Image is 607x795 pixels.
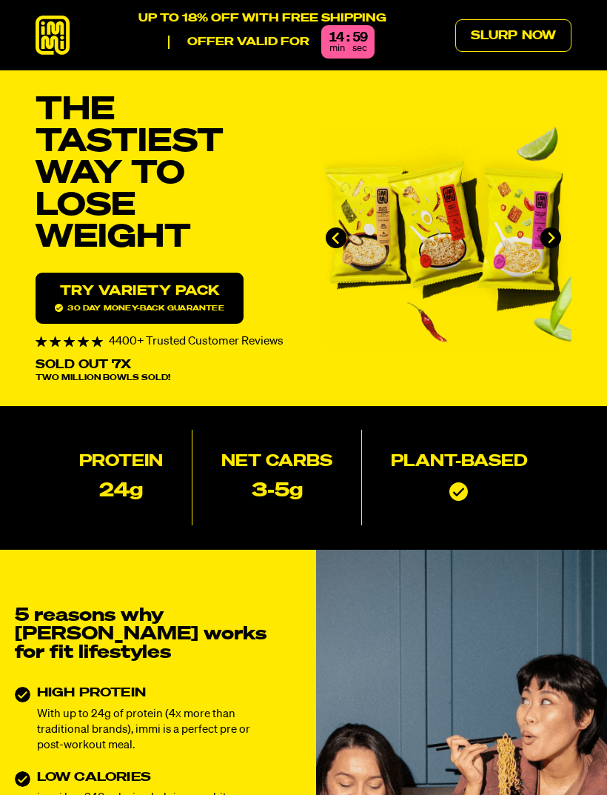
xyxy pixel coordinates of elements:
h3: LOW CALORIES [37,771,276,784]
p: UP TO 18% OFF WITH FREE SHIPPING [138,12,386,25]
h2: Plant-based [391,454,528,470]
span: Two Million Bowls Sold! [36,374,170,382]
h2: Protein [79,454,163,470]
span: 30 day money-back guarantee [55,304,224,312]
div: 14 [329,31,343,45]
a: Slurp Now [455,19,571,52]
p: 3-5g [252,482,303,502]
p: With up to 24g of protein (4x more than traditional brands), immi is a perfect pre or post-workou... [37,706,276,754]
p: Offer valid for [168,36,309,49]
p: Sold Out 7X [36,359,131,371]
li: 1 of 4 [315,127,571,350]
span: min [329,44,345,53]
h3: HIGH PROTEIN [37,687,276,699]
div: 4400+ Trusted Customer Reviews [36,336,292,347]
div: 59 [352,31,367,45]
div: immi slideshow [315,127,571,350]
button: Go to last slide [326,227,346,248]
h1: THE TASTIEST WAY TO LOSE WEIGHT [36,94,292,253]
p: 24g [99,482,143,502]
h2: Net Carbs [221,454,332,470]
button: Next slide [540,227,561,248]
a: Try variety Pack30 day money-back guarantee [36,273,244,324]
div: : [346,31,349,45]
span: sec [352,44,367,53]
h2: 5 reasons why [PERSON_NAME] works for fit lifestyles [15,607,276,662]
